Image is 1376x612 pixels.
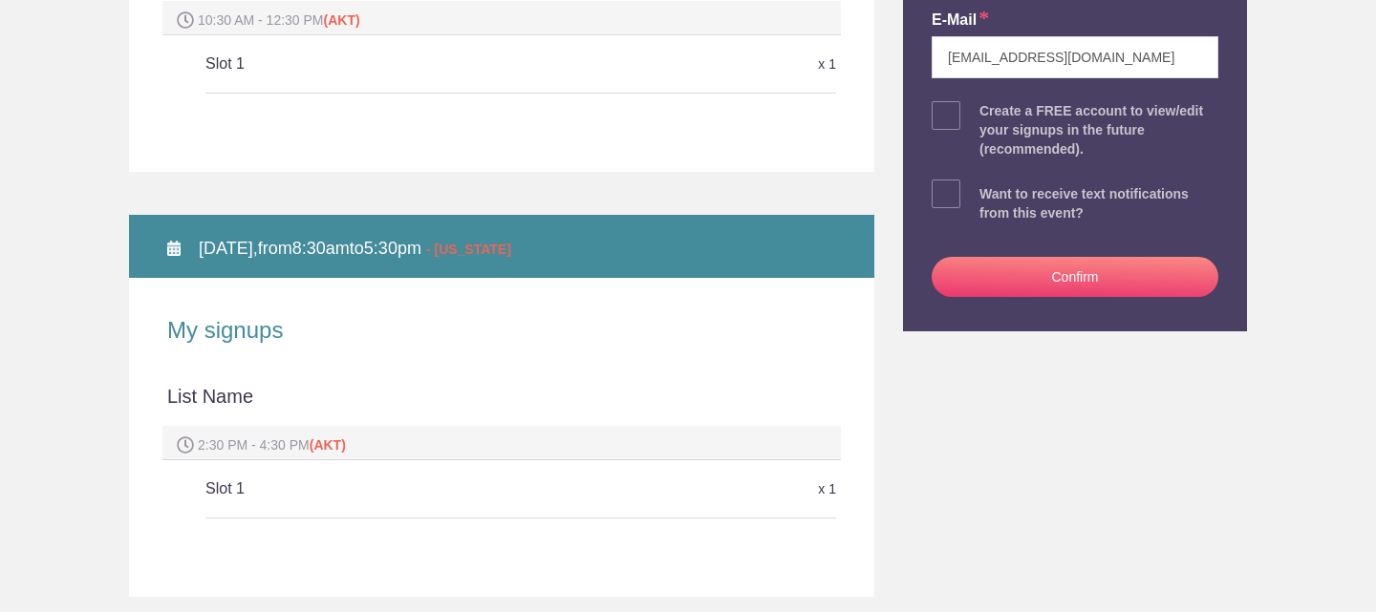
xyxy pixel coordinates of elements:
[205,45,626,83] h5: Slot 1
[292,239,350,258] span: 8:30am
[167,383,836,427] div: List Name
[626,473,836,506] div: x 1
[177,436,194,454] img: Spot time
[932,257,1218,297] button: Confirm
[167,316,836,345] h2: My signups
[426,242,511,257] span: - [US_STATE]
[979,184,1218,222] div: Want to receive text notifications from this event?
[205,470,626,508] h5: Slot 1
[199,239,258,258] span: [DATE],
[167,241,181,256] img: Calendar alt
[162,426,841,460] div: 2:30 PM - 4:30 PM
[979,101,1218,158] div: Create a FREE account to view/edit your signups in the future (recommended).
[932,36,1218,78] input: e.g. julie@gmail.com
[932,10,989,32] label: E-mail
[626,48,836,81] div: x 1
[199,239,511,258] span: from to
[310,437,346,453] span: (AKT)
[177,11,194,29] img: Spot time
[162,1,841,35] div: 10:30 AM - 12:30 PM
[324,12,360,28] span: (AKT)
[364,239,421,258] span: 5:30pm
